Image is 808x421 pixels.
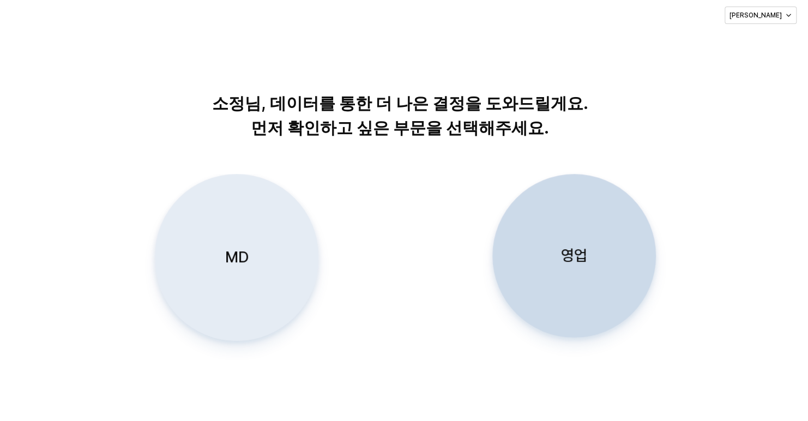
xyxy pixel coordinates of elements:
[561,245,587,266] p: 영업
[225,247,248,267] p: MD
[492,174,656,338] button: 영업
[729,11,782,20] p: [PERSON_NAME]
[122,91,678,140] p: 소정님, 데이터를 통한 더 나은 결정을 도와드릴게요. 먼저 확인하고 싶은 부문을 선택해주세요.
[154,174,318,341] button: MD
[725,7,797,24] button: [PERSON_NAME]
